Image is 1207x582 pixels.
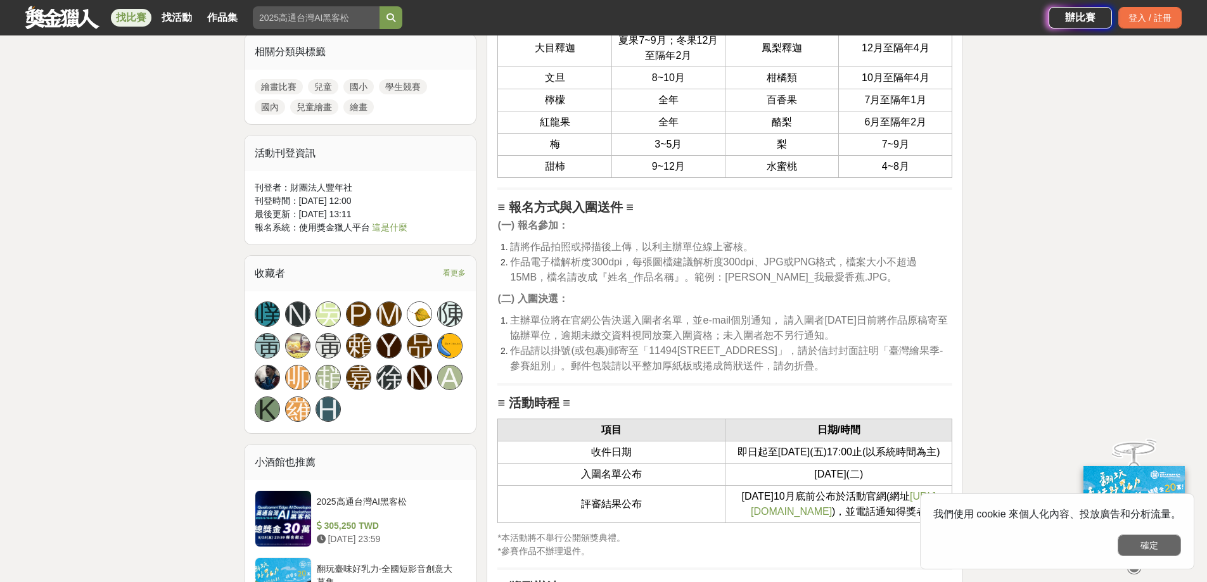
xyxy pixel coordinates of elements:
a: Avatar [407,301,432,327]
span: 7~9月 [882,139,909,149]
span: 全年 [658,94,679,105]
a: H [316,396,341,422]
span: 12月至隔年4月 [862,42,929,53]
span: 鳳梨釋迦 [762,42,802,53]
div: 嘉 [346,365,371,390]
div: 活動刊登資訊 [245,136,476,171]
strong: (二) 入圍決選： [497,293,568,304]
span: 水蜜桃 [767,161,797,172]
a: M [376,301,402,327]
a: 辦比賽 [1049,7,1112,28]
span: 大目釋迦 [535,42,575,53]
a: 羅 [285,396,310,422]
a: 品 [407,333,432,358]
a: K [255,396,280,422]
span: 主辦單位將在官網公告決選入圍者名單，並e-mail個別通知， 請入圍者[DATE]日前將作品原稿寄至協辦單位，逾期未繳交資料視同放棄入圍資格；未入圍者恕不另行通知。 [510,315,947,341]
span: 4~8月 [882,161,909,172]
span: 梨 [777,139,787,149]
a: 作品集 [202,9,243,27]
span: 作品請以掛號(或包裹)郵寄至「11494[STREET_ADDRESS]」，請於信封封面註明「臺灣繪果季-參賽組別」。郵件包裝請以平整加厚紙板或捲成筒狀送件，請勿折疊。 [510,345,943,371]
span: 檸檬 [545,94,565,105]
a: Y [376,333,402,358]
strong: 日期/時間 [817,424,860,435]
div: 小酒館也推薦 [245,445,476,480]
span: 百香果 [767,94,797,105]
a: Avatar [437,333,463,358]
div: 登入 / 註冊 [1118,7,1182,28]
span: 請將作品拍照或掃描後上傳，以利主辦單位線上審核。 [510,241,753,252]
a: Avatar [255,365,280,390]
a: 賴 [346,333,371,358]
a: N [407,365,432,390]
div: 吳 [316,301,341,327]
span: 甜柿 [545,161,565,172]
a: 黃 [316,333,341,358]
a: 國小 [343,79,374,94]
a: 趙 [316,365,341,390]
div: 刊登者： 財團法人豐年社 [255,181,466,194]
span: 作品電子檔解析度300dpi，每張圖檔建議解析度300dpi、JPG或PNG格式，檔案大小不超過15MB，檔名請改成『姓名_作品名稱』。範例：[PERSON_NAME]_我最愛香蕉.JPG。 [510,256,917,282]
a: A [437,365,463,390]
span: 收藏者 [255,268,285,279]
span: 3~5月 [655,139,682,149]
div: [DATE] 23:59 [317,533,461,546]
a: 黃 [255,333,280,358]
a: 兒童繪畫 [290,99,338,115]
span: [DATE](二) [814,469,863,479]
a: N [285,301,310,327]
div: 305,250 TWD [317,519,461,533]
a: 繪畫 [343,99,374,115]
span: 8~10月 [652,72,685,83]
a: 呃 [285,365,310,390]
span: 10月至隔年4月 [862,72,929,83]
div: 相關分類與標籤 [245,34,476,70]
a: 學生競賽 [379,79,427,94]
span: 柑橘類 [767,72,797,83]
a: 找活動 [156,9,197,27]
span: *參賽作品不辦理退件。 [497,546,589,556]
img: ff197300-f8ee-455f-a0ae-06a3645bc375.jpg [1083,466,1185,550]
span: 入圍名單公布 [581,469,642,479]
div: 最後更新： [DATE] 13:11 [255,208,466,221]
img: Avatar [438,334,462,358]
span: 文旦 [545,72,565,83]
img: Avatar [407,302,431,326]
span: 紅龍果 [540,117,570,127]
span: 6月至隔年2月 [864,117,926,127]
a: 2025高通台灣AI黑客松 305,250 TWD [DATE] 23:59 [255,490,466,547]
a: 國內 [255,99,285,115]
span: [DATE]10月底前公布於活動官網(網址 [742,491,910,502]
strong: 項目 [601,424,622,435]
a: 徐 [376,365,402,390]
span: 全年 [658,117,679,127]
span: 9~12月 [652,161,685,172]
a: 繪畫比賽 [255,79,303,94]
img: Avatar [286,334,310,358]
span: )，並電話通知得獎者 [832,506,926,517]
a: 找比賽 [111,9,151,27]
div: 報名系統：使用獎金獵人平台 [255,221,466,234]
span: *本活動將不舉行公開頒獎典禮。 [497,533,625,543]
span: 梅 [550,139,560,149]
span: 收件日期 [591,446,632,457]
a: P [346,301,371,327]
a: 噗 [255,301,280,327]
div: 2025高通台灣AI黑客松 [317,495,461,519]
strong: ≡ 活動時程 ≡ [497,396,570,410]
strong: ≡ 報名方式與入圍送件 ≡ [497,200,633,214]
strong: (一) 報名參加： [497,220,568,231]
